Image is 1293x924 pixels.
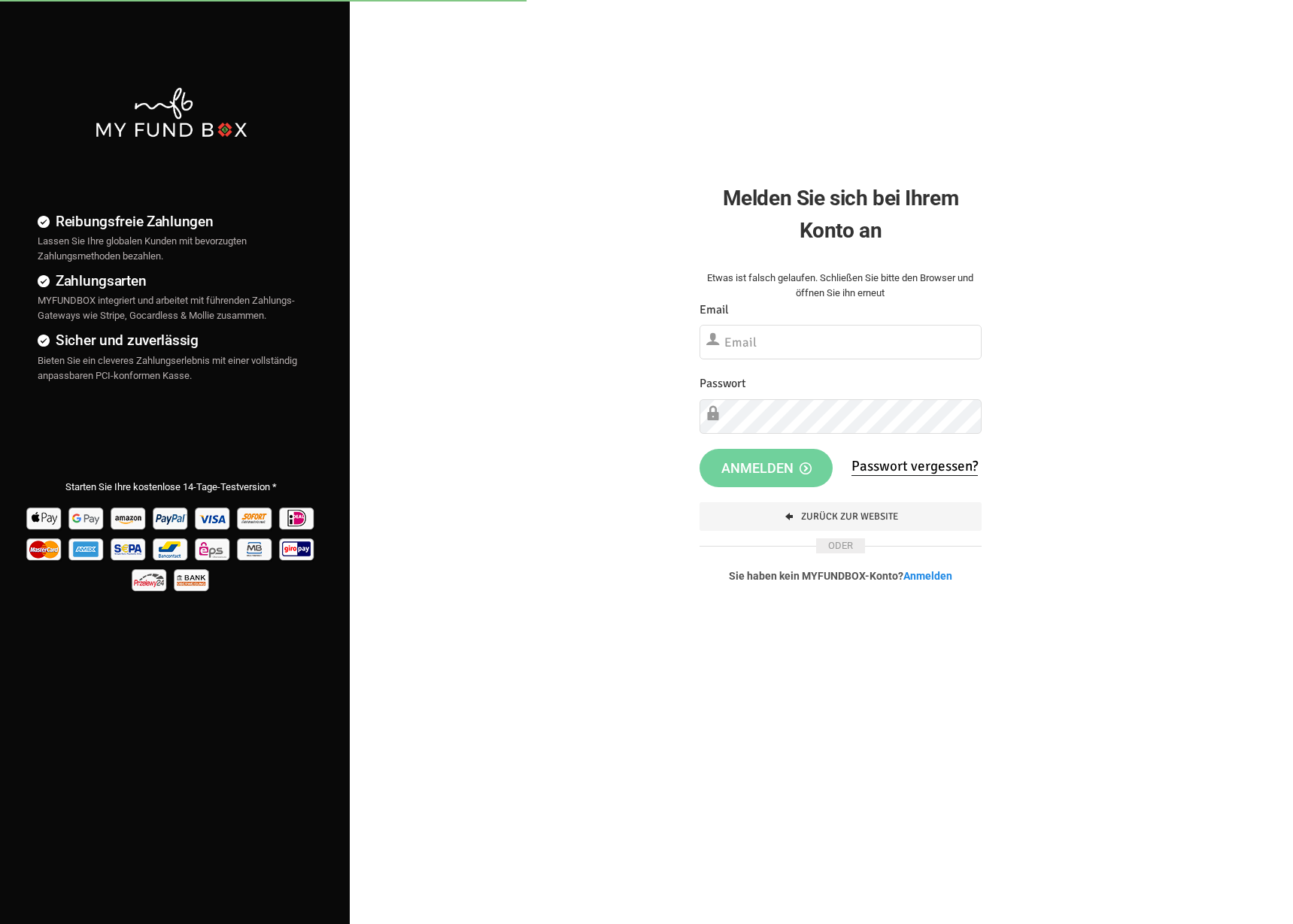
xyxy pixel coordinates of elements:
p: Sie haben kein MYFUNDBOX-Konto? [700,568,982,583]
h4: Sicher und zuverlässig [38,329,305,351]
img: Amazon [109,502,149,533]
div: Etwas ist falsch gelaufen. Schließen Sie bitte den Browser und öffnen Sie ihn erneut [700,271,982,301]
label: Email [700,301,729,320]
img: EPS Pay [193,533,233,564]
span: Bieten Sie ein cleveres Zahlungserlebnis mit einer vollständig anpassbaren PCI-konformen Kasse. [38,355,297,381]
img: Visa [193,502,233,533]
span: ODER [816,538,865,553]
h4: Zahlungsarten [38,270,305,292]
img: Paypal [151,502,191,533]
h4: Reibungsfreie Zahlungen [38,211,305,232]
img: banktransfer [172,564,212,595]
button: Anmelden [700,449,833,488]
span: Lassen Sie Ihre globalen Kunden mit bevorzugten Zahlungsmethoden bezahlen. [38,235,247,262]
img: Mastercard Pay [25,533,65,564]
img: p24 Pay [130,564,170,595]
a: Zurück zur Website [700,502,982,531]
img: mfbwhite.png [94,86,248,139]
span: MYFUNDBOX integriert und arbeitet mit führenden Zahlungs-Gateways wie Stripe, Gocardless & Mollie... [38,295,295,321]
label: Passwort [700,374,746,393]
img: american_express Pay [67,533,107,564]
img: Ideal Pay [278,502,317,533]
img: giropay [278,533,317,564]
a: Anmelden [903,570,952,582]
img: mb Pay [235,533,275,564]
h2: Melden Sie sich bei Ihrem Konto an [700,182,982,247]
input: Email [700,325,982,359]
img: Apple Pay [25,502,65,533]
img: Bancontact Pay [151,533,191,564]
a: Passwort vergessen? [851,457,978,476]
img: Google Pay [67,502,107,533]
img: Sofort Pay [235,502,275,533]
span: Anmelden [721,460,812,476]
img: sepa Pay [109,533,149,564]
